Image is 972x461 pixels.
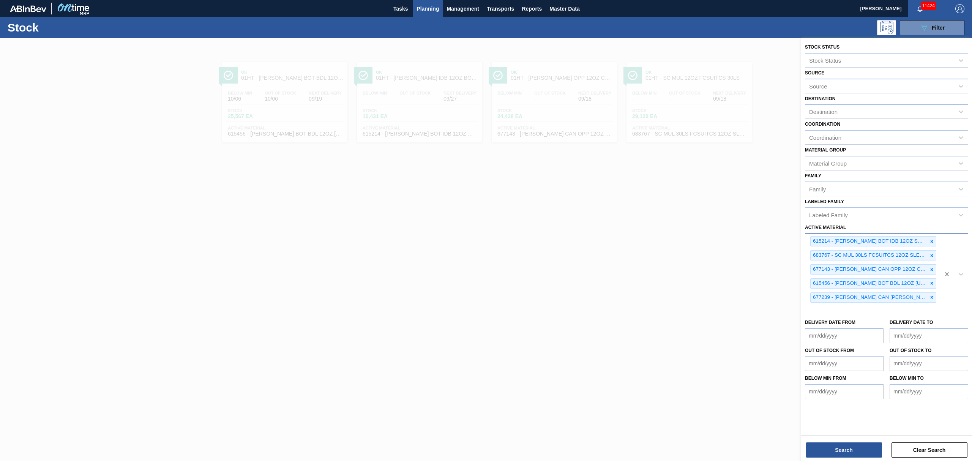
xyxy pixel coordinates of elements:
[805,199,844,204] label: Labeled Family
[417,4,439,13] span: Planning
[890,376,924,381] label: Below Min to
[811,237,928,246] div: 615214 - [PERSON_NAME] BOT IDB 12OZ SNUG 12/12 12OZ BOT 01
[811,279,928,288] div: 615456 - [PERSON_NAME] BOT BDL 12OZ [US_STATE] - HTN SNUG 12/12
[921,2,936,10] span: 11424
[908,3,932,14] button: Notifications
[900,20,964,35] button: Filter
[809,109,838,115] div: Destination
[809,83,827,89] div: Source
[809,134,841,141] div: Coordination
[392,4,409,13] span: Tasks
[811,293,928,302] div: 677239 - [PERSON_NAME] CAN [PERSON_NAME] 12OZ HOLIDAY TWNSTK 30/12 C
[805,122,840,127] label: Coordination
[805,225,846,230] label: Active Material
[8,23,126,32] h1: Stock
[805,96,835,101] label: Destination
[805,348,854,353] label: Out of Stock from
[809,212,848,218] div: Labeled Family
[522,4,542,13] span: Reports
[447,4,479,13] span: Management
[890,384,968,399] input: mm/dd/yyyy
[877,20,896,35] div: Programming: no user selected
[549,4,579,13] span: Master Data
[890,348,931,353] label: Out of Stock to
[932,25,945,31] span: Filter
[811,265,928,274] div: 677143 - [PERSON_NAME] CAN OPP 12OZ CAN PK 12/12 SLEEK 092
[811,251,928,260] div: 683767 - SC MUL 30LS FCSUITCS 12OZ SLEEK AQUEOUS
[890,320,933,325] label: Delivery Date to
[809,186,826,192] div: Family
[955,4,964,13] img: Logout
[10,5,46,12] img: TNhmsLtSVTkK8tSr43FrP2fwEKptu5GPRR3wAAAABJRU5ErkJggg==
[805,44,839,50] label: Stock Status
[890,328,968,343] input: mm/dd/yyyy
[805,320,855,325] label: Delivery Date from
[890,356,968,371] input: mm/dd/yyyy
[805,356,884,371] input: mm/dd/yyyy
[805,147,846,153] label: Material Group
[805,328,884,343] input: mm/dd/yyyy
[805,376,846,381] label: Below Min from
[805,70,824,76] label: Source
[487,4,514,13] span: Transports
[805,173,821,178] label: Family
[809,57,841,63] div: Stock Status
[805,384,884,399] input: mm/dd/yyyy
[809,160,847,166] div: Material Group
